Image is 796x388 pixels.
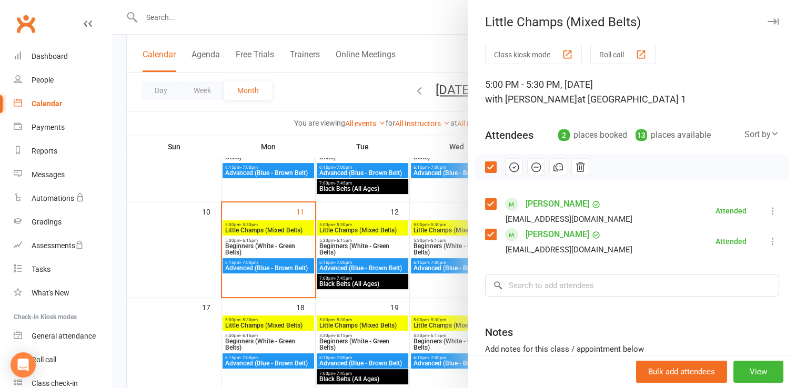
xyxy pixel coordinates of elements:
[14,348,111,372] a: Roll call
[32,265,51,273] div: Tasks
[32,194,74,202] div: Automations
[32,218,62,226] div: Gradings
[32,355,56,364] div: Roll call
[14,45,111,68] a: Dashboard
[558,129,570,141] div: 2
[32,76,54,84] div: People
[32,289,69,297] div: What's New
[14,163,111,187] a: Messages
[485,274,779,297] input: Search to add attendees
[14,324,111,348] a: General attendance kiosk mode
[14,210,111,234] a: Gradings
[14,234,111,258] a: Assessments
[485,343,779,355] div: Add notes for this class / appointment below
[14,187,111,210] a: Automations
[14,281,111,305] a: What's New
[577,94,686,105] span: at [GEOGRAPHIC_DATA] 1
[32,147,57,155] div: Reports
[506,243,632,257] div: [EMAIL_ADDRESS][DOMAIN_NAME]
[32,170,65,179] div: Messages
[716,238,747,245] div: Attended
[14,116,111,139] a: Payments
[744,128,779,141] div: Sort by
[468,15,796,29] div: Little Champs (Mixed Belts)
[13,11,39,37] a: Clubworx
[485,128,533,142] div: Attendees
[526,226,589,243] a: [PERSON_NAME]
[32,99,62,108] div: Calendar
[636,129,647,141] div: 13
[733,361,783,383] button: View
[485,94,577,105] span: with [PERSON_NAME]
[716,207,747,215] div: Attended
[14,139,111,163] a: Reports
[590,45,656,64] button: Roll call
[32,332,96,340] div: General attendance
[558,128,627,142] div: places booked
[32,241,84,250] div: Assessments
[526,196,589,212] a: [PERSON_NAME]
[14,258,111,281] a: Tasks
[32,379,78,387] div: Class check-in
[636,128,711,142] div: places available
[485,77,779,107] div: 5:00 PM - 5:30 PM, [DATE]
[14,92,111,116] a: Calendar
[636,361,727,383] button: Bulk add attendees
[14,68,111,92] a: People
[32,52,68,60] div: Dashboard
[32,123,65,131] div: Payments
[485,325,513,340] div: Notes
[485,45,582,64] button: Class kiosk mode
[11,352,36,377] div: Open Intercom Messenger
[506,212,632,226] div: [EMAIL_ADDRESS][DOMAIN_NAME]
